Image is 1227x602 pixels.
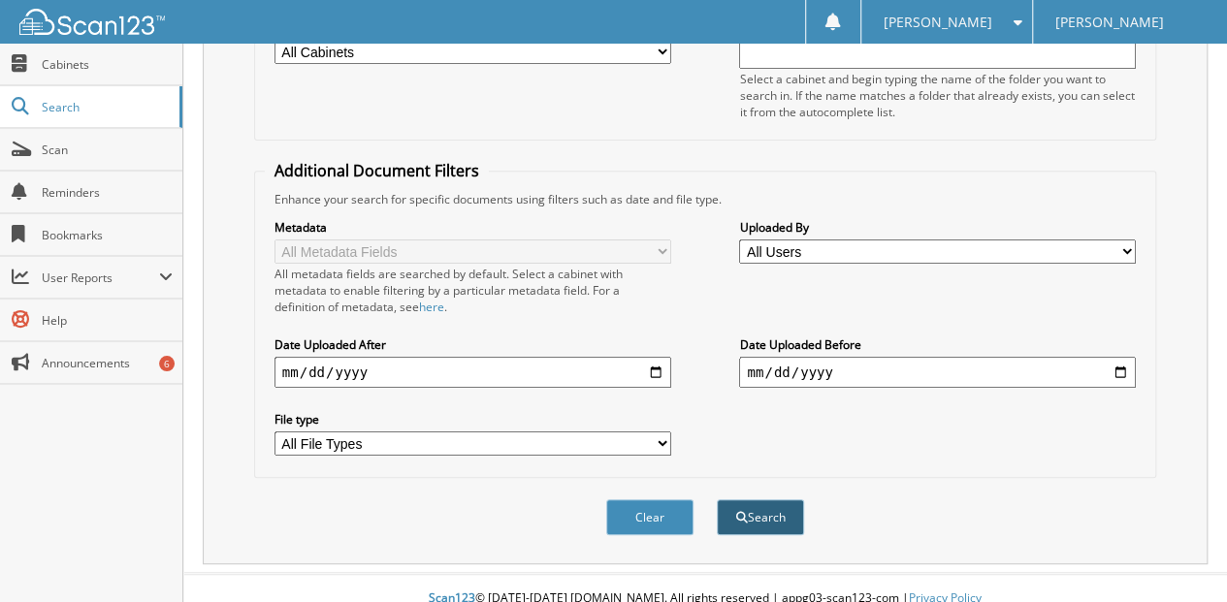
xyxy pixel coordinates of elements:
[274,219,671,236] label: Metadata
[265,191,1146,207] div: Enhance your search for specific documents using filters such as date and file type.
[42,355,173,371] span: Announcements
[42,99,170,115] span: Search
[274,266,671,315] div: All metadata fields are searched by default. Select a cabinet with metadata to enable filtering b...
[717,499,804,535] button: Search
[274,357,671,388] input: start
[42,56,173,73] span: Cabinets
[42,184,173,201] span: Reminders
[274,336,671,353] label: Date Uploaded After
[739,71,1136,120] div: Select a cabinet and begin typing the name of the folder you want to search in. If the name match...
[739,336,1136,353] label: Date Uploaded Before
[42,312,173,329] span: Help
[739,219,1136,236] label: Uploaded By
[159,356,175,371] div: 6
[42,142,173,158] span: Scan
[274,411,671,428] label: File type
[606,499,694,535] button: Clear
[42,269,159,286] span: User Reports
[419,299,444,315] a: here
[265,160,489,181] legend: Additional Document Filters
[1055,16,1164,28] span: [PERSON_NAME]
[739,357,1136,388] input: end
[19,9,165,35] img: scan123-logo-white.svg
[42,227,173,243] span: Bookmarks
[1130,509,1227,602] iframe: Chat Widget
[883,16,991,28] span: [PERSON_NAME]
